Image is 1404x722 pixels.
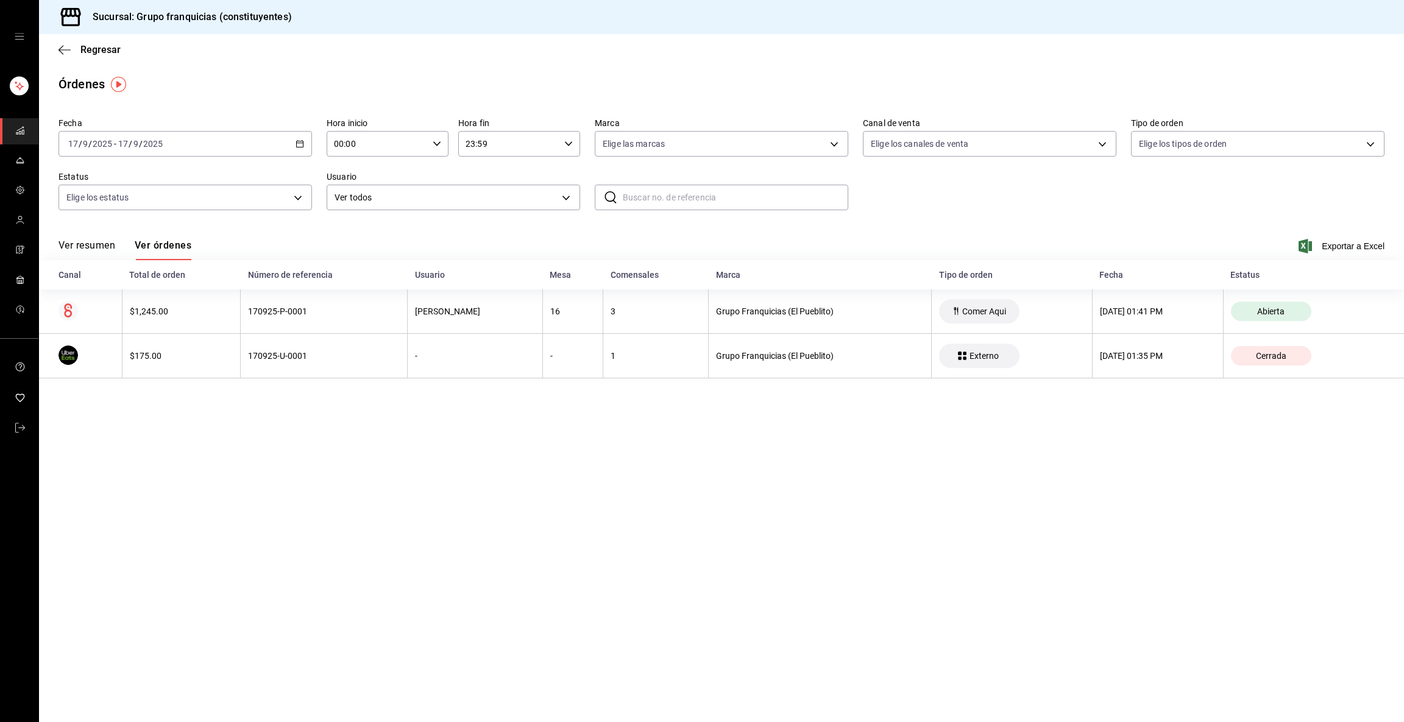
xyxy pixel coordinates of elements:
h3: Sucursal: Grupo franquicias (constituyentes) [83,10,292,24]
div: 170925-U-0001 [248,351,400,361]
span: - [114,139,116,149]
span: Cerrada [1251,351,1291,361]
input: -- [118,139,129,149]
span: Abierta [1252,306,1289,316]
input: -- [82,139,88,149]
span: / [88,139,92,149]
span: Elige los estatus [66,191,129,204]
button: Ver órdenes [135,239,191,260]
span: Externo [965,351,1004,361]
div: Usuario [415,270,536,280]
label: Hora inicio [327,119,448,127]
div: $175.00 [130,351,233,361]
div: Canal [58,270,115,280]
input: -- [68,139,79,149]
span: Elige los tipos de orden [1139,138,1227,150]
input: ---- [92,139,113,149]
label: Hora fin [458,119,580,127]
label: Canal de venta [863,119,1116,127]
div: 170925-P-0001 [248,306,400,316]
label: Marca [595,119,848,127]
div: Mesa [550,270,595,280]
label: Estatus [58,172,312,181]
span: / [139,139,143,149]
div: 16 [550,306,595,316]
span: / [79,139,82,149]
input: -- [133,139,139,149]
div: Grupo Franquicias (El Pueblito) [716,306,924,316]
div: - [415,351,535,361]
div: Órdenes [58,75,105,93]
span: Regresar [80,44,121,55]
span: Elige los canales de venta [871,138,968,150]
img: Tooltip marker [111,77,126,92]
div: Número de referencia [248,270,400,280]
input: Buscar no. de referencia [623,185,848,210]
div: Tipo de orden [939,270,1085,280]
button: Regresar [58,44,121,55]
button: Ver resumen [58,239,115,260]
div: Estatus [1230,270,1384,280]
input: ---- [143,139,163,149]
span: Ver todos [335,191,558,204]
div: [DATE] 01:35 PM [1100,351,1216,361]
div: Grupo Franquicias (El Pueblito) [716,351,924,361]
div: Fecha [1099,270,1216,280]
div: [DATE] 01:41 PM [1100,306,1216,316]
div: [PERSON_NAME] [415,306,535,316]
label: Tipo de orden [1131,119,1384,127]
span: Comer Aqui [957,306,1011,316]
label: Fecha [58,119,312,127]
span: / [129,139,132,149]
div: navigation tabs [58,239,191,260]
div: Total de orden [129,270,233,280]
div: Marca [716,270,924,280]
button: Exportar a Excel [1301,239,1384,253]
div: Comensales [611,270,701,280]
div: 3 [611,306,701,316]
div: $1,245.00 [130,306,233,316]
div: 1 [611,351,701,361]
div: - [550,351,595,361]
label: Usuario [327,172,580,181]
span: Elige las marcas [603,138,665,150]
button: open drawer [15,32,24,41]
